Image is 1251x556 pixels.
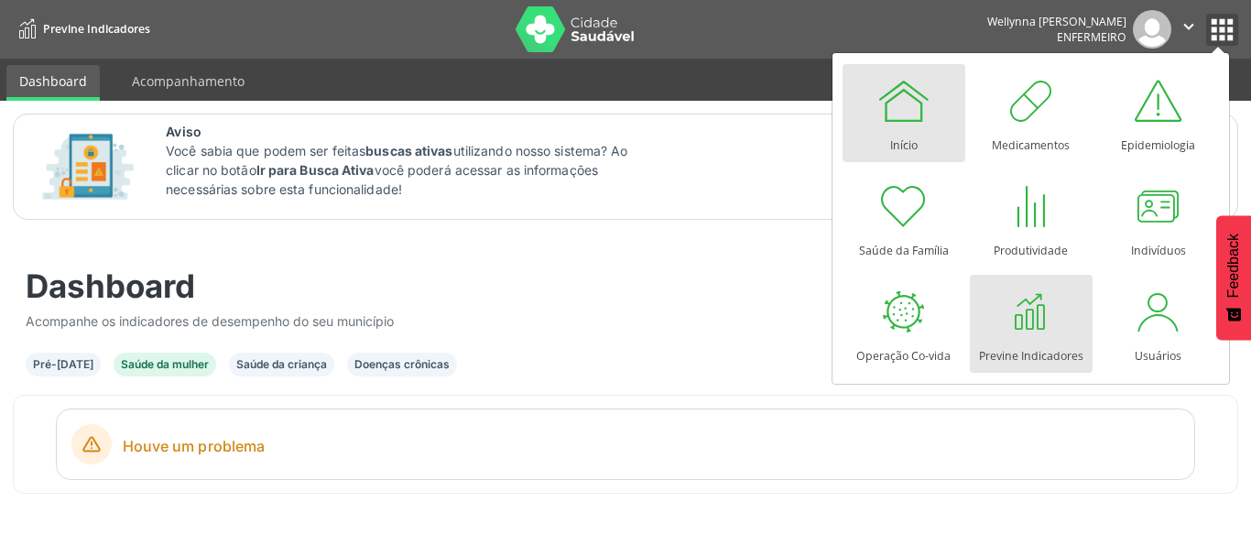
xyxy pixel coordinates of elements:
[1097,64,1220,162] a: Epidemiologia
[1057,29,1126,45] span: Enfermeiro
[1216,215,1251,340] button: Feedback - Mostrar pesquisa
[43,21,150,37] span: Previne Indicadores
[121,356,209,373] div: Saúde da mulher
[1097,275,1220,373] a: Usuários
[843,169,965,267] a: Saúde da Família
[119,65,257,97] a: Acompanhamento
[33,356,93,373] div: Pré-[DATE]
[166,122,650,141] span: Aviso
[256,162,375,178] strong: Ir para Busca Ativa
[1225,234,1242,298] span: Feedback
[843,64,965,162] a: Início
[354,356,450,373] div: Doenças crônicas
[365,143,452,158] strong: buscas ativas
[26,311,1225,331] div: Acompanhe os indicadores de desempenho do seu município
[970,64,1093,162] a: Medicamentos
[1133,10,1171,49] img: img
[1097,169,1220,267] a: Indivíduos
[123,435,1180,457] span: Houve um problema
[970,275,1093,373] a: Previne Indicadores
[166,141,650,199] p: Você sabia que podem ser feitas utilizando nosso sistema? Ao clicar no botão você poderá acessar ...
[36,125,140,208] img: Imagem de CalloutCard
[843,275,965,373] a: Operação Co-vida
[26,267,1225,305] div: Dashboard
[1206,14,1238,46] button: apps
[1179,16,1199,37] i: 
[970,169,1093,267] a: Produtividade
[987,14,1126,29] div: Wellynna [PERSON_NAME]
[236,356,327,373] div: Saúde da criança
[6,65,100,101] a: Dashboard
